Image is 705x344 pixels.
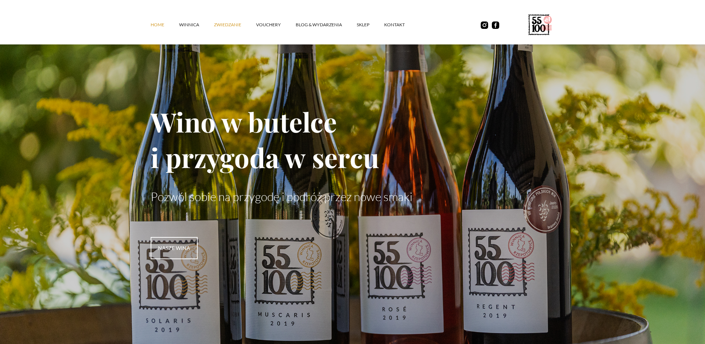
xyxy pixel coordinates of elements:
[256,14,296,36] a: vouchery
[296,14,357,36] a: Blog & Wydarzenia
[151,14,179,36] a: Home
[151,190,555,204] p: Pozwól sobie na przygodę i podróż przez nowe smaki
[151,237,198,259] a: nasze wina
[357,14,384,36] a: SKLEP
[151,104,555,175] h1: Wino w butelce i przygoda w sercu
[179,14,214,36] a: winnica
[214,14,256,36] a: ZWIEDZANIE
[384,14,420,36] a: kontakt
